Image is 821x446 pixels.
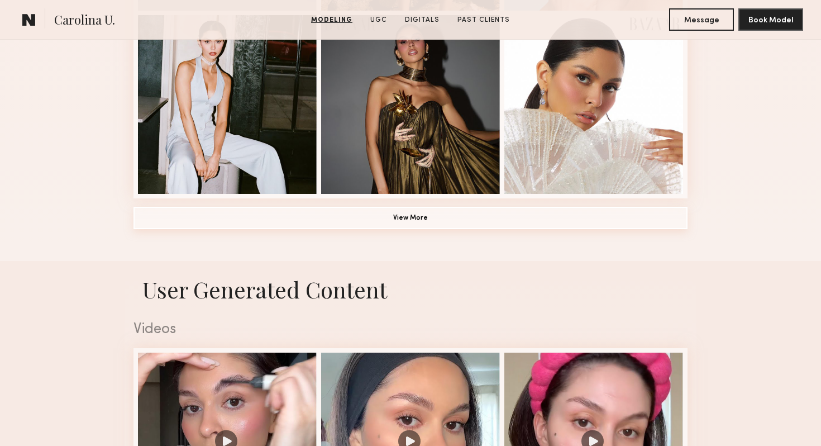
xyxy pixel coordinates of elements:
[738,8,803,31] button: Book Model
[133,322,688,337] div: Videos
[669,8,734,31] button: Message
[366,15,392,25] a: UGC
[54,11,115,31] span: Carolina U.
[133,207,688,229] button: View More
[400,15,444,25] a: Digitals
[307,15,357,25] a: Modeling
[125,274,696,304] h1: User Generated Content
[453,15,514,25] a: Past Clients
[738,15,803,24] a: Book Model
